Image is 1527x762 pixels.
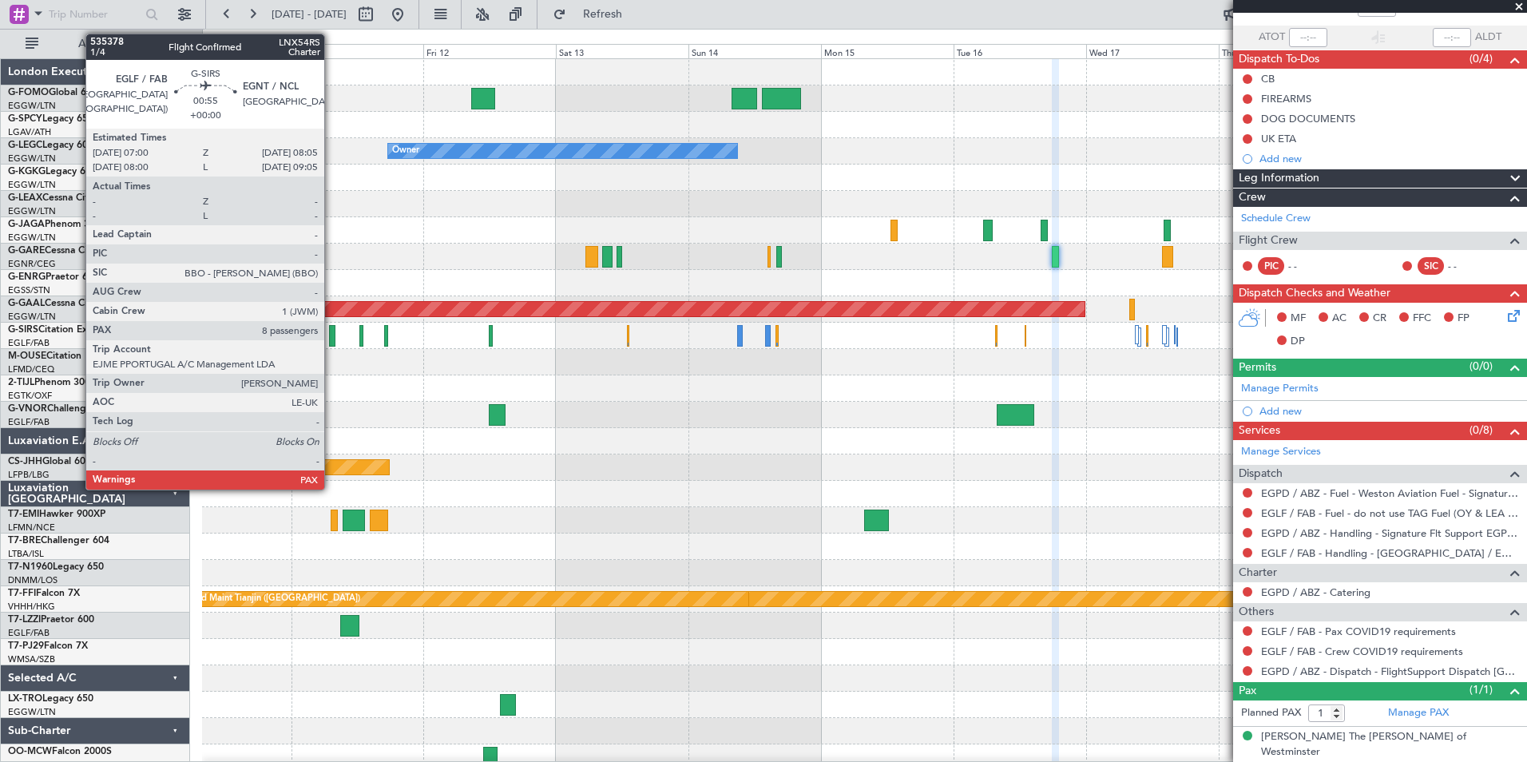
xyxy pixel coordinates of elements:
a: EGLF / FAB - Handling - [GEOGRAPHIC_DATA] / EGLF / FAB [1261,546,1519,560]
span: (1/1) [1469,681,1493,698]
div: Thu 18 [1219,44,1351,58]
a: T7-BREChallenger 604 [8,536,109,546]
button: All Aircraft [18,31,173,57]
span: Refresh [569,9,637,20]
span: T7-PJ29 [8,641,44,651]
div: [DATE] [205,32,232,46]
a: EGGW/LTN [8,153,56,165]
a: EGGW/LTN [8,100,56,112]
span: G-LEAX [8,193,42,203]
div: Fri 12 [423,44,556,58]
div: - - [1288,259,1324,273]
div: CB [1261,72,1275,85]
span: CS-JHH [8,457,42,466]
a: EGLF / FAB - Fuel - do not use TAG Fuel (OY & LEA only) EGLF / FAB [1261,506,1519,520]
a: 2-TIJLPhenom 300 [8,378,90,387]
a: EGLF/FAB [8,337,50,349]
a: G-JAGAPhenom 300 [8,220,101,229]
div: Wed 17 [1086,44,1219,58]
span: AC [1332,311,1347,327]
a: G-GAALCessna Citation XLS+ [8,299,140,308]
span: [DATE] - [DATE] [272,7,347,22]
div: PIC [1258,257,1284,275]
a: EGTK/OXF [8,390,52,402]
span: M-OUSE [8,351,46,361]
span: G-JAGA [8,220,45,229]
span: G-SIRS [8,325,38,335]
a: LGAV/ATH [8,126,51,138]
span: T7-N1960 [8,562,53,572]
a: G-ENRGPraetor 600 [8,272,99,282]
button: Refresh [545,2,641,27]
div: Mon 15 [821,44,954,58]
span: FP [1458,311,1469,327]
a: Manage PAX [1388,705,1449,721]
span: 2-TIJL [8,378,34,387]
span: Dispatch To-Dos [1239,50,1319,69]
a: EGNR/CEG [8,258,56,270]
a: LTBA/ISL [8,548,44,560]
a: EGPD / ABZ - Dispatch - FlightSupport Dispatch [GEOGRAPHIC_DATA] [1261,665,1519,678]
a: LFMD/CEQ [8,363,54,375]
div: Owner [392,139,419,163]
a: G-FOMOGlobal 6000 [8,88,103,97]
label: Planned PAX [1241,705,1301,721]
span: CR [1373,311,1386,327]
div: Sat 13 [556,44,688,58]
a: OO-MCWFalcon 2000S [8,747,112,756]
span: Flight Crew [1239,232,1298,250]
div: Tue 16 [954,44,1086,58]
span: G-KGKG [8,167,46,177]
span: T7-BRE [8,536,41,546]
span: Services [1239,422,1280,440]
a: G-GARECessna Citation XLS+ [8,246,140,256]
span: T7-LZZI [8,615,41,625]
a: EGGW/LTN [8,232,56,244]
span: (0/8) [1469,422,1493,439]
span: G-SPCY [8,114,42,124]
div: DOG DOCUMENTS [1261,112,1355,125]
span: G-GARE [8,246,45,256]
a: VHHH/HKG [8,601,55,613]
a: T7-LZZIPraetor 600 [8,615,94,625]
a: EGPD / ABZ - Fuel - Weston Aviation Fuel - Signature - EGPD / ABZ [1261,486,1519,500]
a: EGLF/FAB [8,627,50,639]
a: G-LEAXCessna Citation XLS [8,193,131,203]
a: EGGW/LTN [8,706,56,718]
a: CS-JHHGlobal 6000 [8,457,97,466]
span: MF [1291,311,1306,327]
a: EGSS/STN [8,284,50,296]
span: G-GAAL [8,299,45,308]
span: T7-FFI [8,589,36,598]
a: T7-PJ29Falcon 7X [8,641,88,651]
span: Crew [1239,189,1266,207]
a: EGGW/LTN [8,179,56,191]
span: G-LEGC [8,141,42,150]
a: G-SPCYLegacy 650 [8,114,93,124]
div: SIC [1418,257,1444,275]
div: - - [1448,259,1484,273]
span: LX-TRO [8,694,42,704]
span: G-FOMO [8,88,49,97]
div: Wed 10 [159,44,292,58]
span: Leg Information [1239,169,1319,188]
a: G-KGKGLegacy 600 [8,167,97,177]
span: ATOT [1259,30,1285,46]
span: G-ENRG [8,272,46,282]
span: (0/4) [1469,50,1493,67]
a: EGPD / ABZ - Catering [1261,585,1370,599]
div: Add new [1259,152,1519,165]
span: Permits [1239,359,1276,377]
span: OO-MCW [8,747,52,756]
div: UK ETA [1261,132,1296,145]
span: Pax [1239,682,1256,700]
div: Sun 14 [688,44,821,58]
a: WMSA/SZB [8,653,55,665]
span: Others [1239,603,1274,621]
span: All Aircraft [42,38,169,50]
a: T7-N1960Legacy 650 [8,562,104,572]
a: EGLF / FAB - Pax COVID19 requirements [1261,625,1456,638]
a: Manage Services [1241,444,1321,460]
a: Manage Permits [1241,381,1319,397]
a: EGLF/FAB [8,416,50,428]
